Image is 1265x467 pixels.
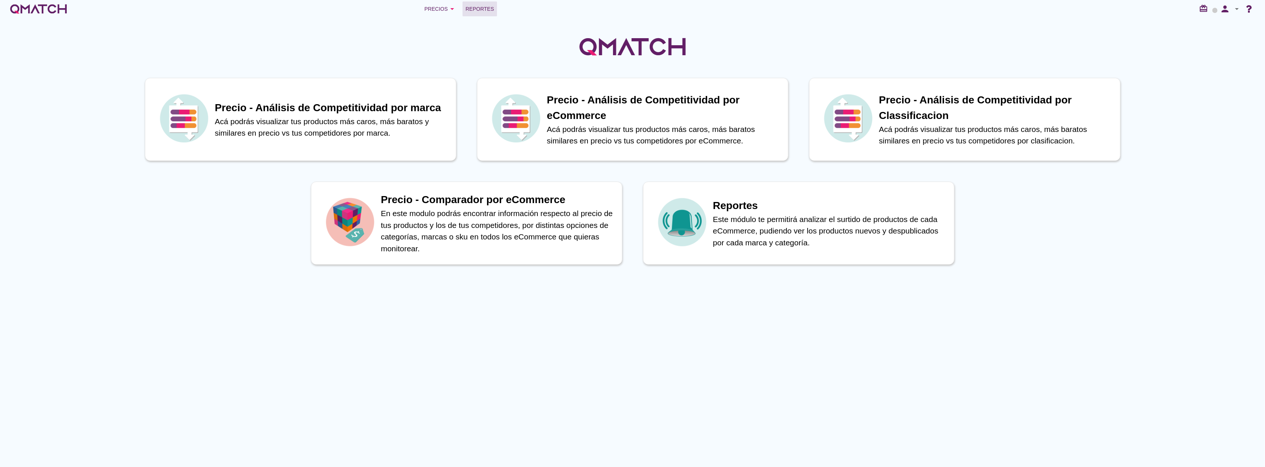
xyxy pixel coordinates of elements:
h1: Precio - Análisis de Competitividad por marca [215,100,448,116]
i: arrow_drop_down [448,4,457,13]
p: Acá podrás visualizar tus productos más caros, más baratos similares en precio vs tus competidore... [879,123,1113,147]
img: icon [656,196,708,248]
a: Reportes [463,1,497,16]
div: Precios [424,4,457,13]
p: Acá podrás visualizar tus productos más caros, más baratos y similares en precio vs tus competido... [215,116,448,139]
h1: Precio - Análisis de Competitividad por Classificacion [879,92,1113,123]
img: icon [490,92,542,144]
img: icon [158,92,210,144]
img: icon [822,92,874,144]
p: Este módulo te permitirá analizar el surtido de productos de cada eCommerce, pudiendo ver los pro... [713,213,947,249]
h1: Reportes [713,198,947,213]
p: Acá podrás visualizar tus productos más caros, más baratos similares en precio vs tus competidore... [547,123,781,147]
a: iconPrecio - Análisis de Competitividad por ClassificacionAcá podrás visualizar tus productos más... [799,78,1131,161]
p: En este modulo podrás encontrar información respecto al precio de tus productos y los de tus comp... [381,208,615,254]
h1: Precio - Análisis de Competitividad por eCommerce [547,92,781,123]
a: iconReportesEste módulo te permitirá analizar el surtido de productos de cada eCommerce, pudiendo... [633,182,965,265]
i: arrow_drop_down [1232,4,1241,13]
a: white-qmatch-logo [9,1,68,16]
img: QMatchLogo [577,28,688,65]
a: iconPrecio - Análisis de Competitividad por eCommerceAcá podrás visualizar tus productos más caro... [467,78,799,161]
button: Precios [418,1,463,16]
i: person [1218,4,1232,14]
span: Reportes [466,4,494,13]
a: iconPrecio - Comparador por eCommerceEn este modulo podrás encontrar información respecto al prec... [301,182,633,265]
h1: Precio - Comparador por eCommerce [381,192,615,208]
img: icon [324,196,376,248]
a: iconPrecio - Análisis de Competitividad por marcaAcá podrás visualizar tus productos más caros, m... [135,78,467,161]
i: redeem [1199,4,1211,13]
